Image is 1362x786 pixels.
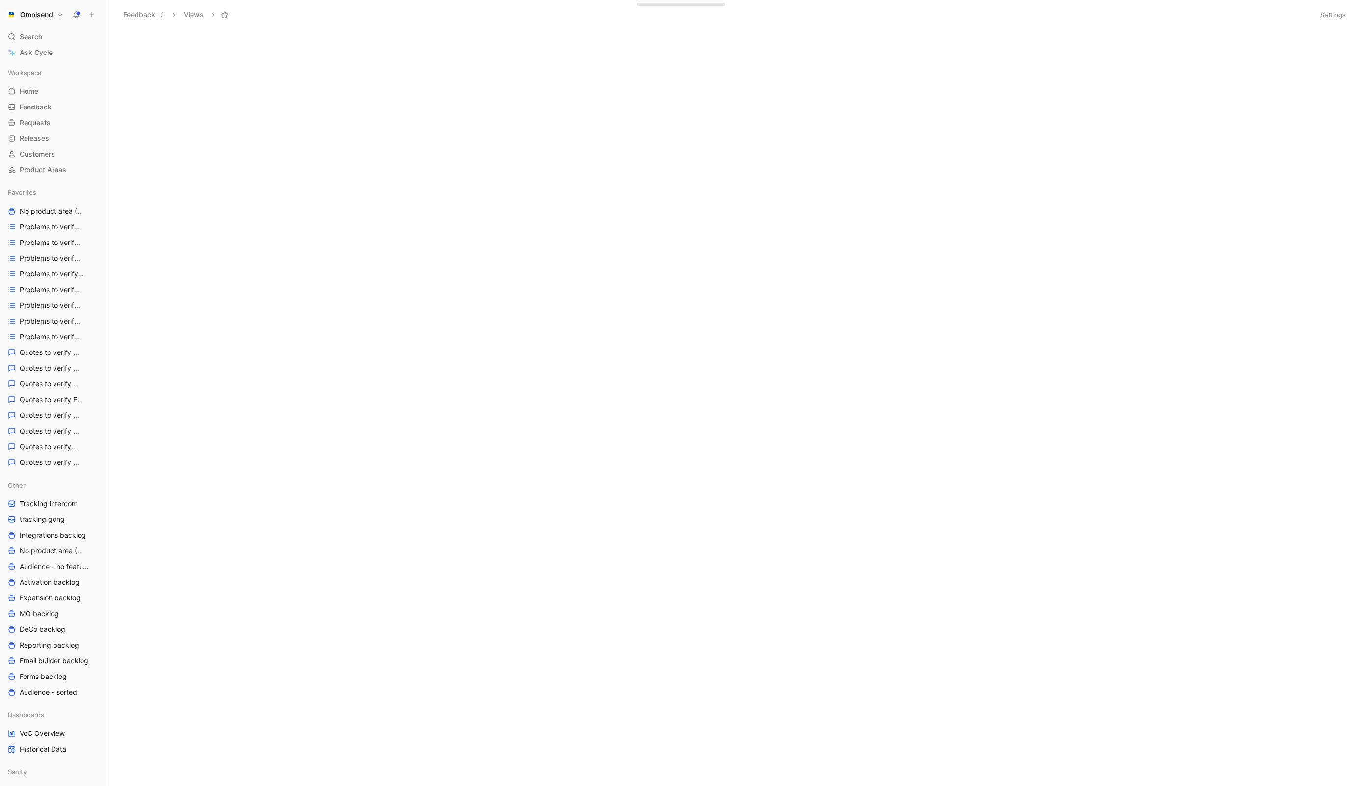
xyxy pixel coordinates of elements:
span: Workspace [8,68,42,78]
span: Feedback [20,102,52,112]
span: Sanity [8,767,27,777]
span: Quotes to verify DeCo [20,379,81,389]
a: Quotes to verify Audience [4,361,103,376]
span: Favorites [8,188,36,197]
div: Other [4,478,103,492]
span: Other [8,480,26,490]
a: Activation backlog [4,575,103,590]
a: Quotes to verify Email builder [4,392,103,407]
a: tracking gong [4,512,103,527]
a: Releases [4,131,103,146]
div: Favorites [4,185,103,200]
span: Customers [20,149,55,159]
img: Omnisend [6,10,16,20]
span: Releases [20,134,49,143]
span: Tracking intercom [20,499,78,509]
span: Problems to verify Email Builder [20,269,85,279]
span: Email builder backlog [20,656,88,666]
a: Problems to verify Audience [4,235,103,250]
button: Feedback [119,7,169,22]
a: Quotes to verify MO [4,439,103,454]
button: OmnisendOmnisend [4,8,66,22]
a: Quotes to verify Activation [4,345,103,360]
span: Problems to verify Expansion [20,285,84,295]
a: Problems to verify Expansion [4,282,103,297]
a: DeCo backlog [4,622,103,637]
a: Problems to verify DeCo [4,251,103,266]
span: Reporting backlog [20,640,79,650]
a: Problems to verify Activation [4,219,103,234]
a: Audience - no feature tag [4,559,103,574]
span: Problems to verify Reporting [20,332,83,342]
a: Requests [4,115,103,130]
span: Quotes to verify Activation [20,348,83,357]
a: Feedback [4,100,103,114]
a: Quotes to verify Expansion [4,408,103,423]
a: Problems to verify Reporting [4,329,103,344]
a: Product Areas [4,163,103,177]
a: Integrations backlog [4,528,103,542]
a: Home [4,84,103,99]
span: tracking gong [20,515,65,524]
span: VoC Overview [20,729,65,738]
span: Ask Cycle [20,47,53,58]
a: Audience - sorted [4,685,103,700]
span: Quotes to verify Audience [20,363,82,373]
button: Views [179,7,208,22]
a: Email builder backlog [4,653,103,668]
span: Historical Data [20,744,66,754]
span: Requests [20,118,51,128]
div: DashboardsVoC OverviewHistorical Data [4,707,103,757]
span: Problems to verify DeCo [20,253,82,263]
span: Home [20,86,38,96]
span: Activation backlog [20,577,80,587]
a: Quotes to verify Forms [4,424,103,438]
a: Problems to verify MO [4,314,103,328]
span: Quotes to verify Expansion [20,410,83,420]
a: Tracking intercom [4,496,103,511]
span: DeCo backlog [20,624,65,634]
a: Problems to verify Email Builder [4,267,103,281]
a: Quotes to verify DeCo [4,377,103,391]
span: Problems to verify MO [20,316,81,326]
a: Forms backlog [4,669,103,684]
a: Quotes to verify Reporting [4,455,103,470]
a: Ask Cycle [4,45,103,60]
a: Customers [4,147,103,162]
a: Problems to verify Forms [4,298,103,313]
a: No product area (Unknowns) [4,204,103,218]
a: Reporting backlog [4,638,103,652]
a: VoC Overview [4,726,103,741]
span: Audience - no feature tag [20,562,90,571]
span: Problems to verify Activation [20,222,83,232]
span: Quotes to verify Email builder [20,395,84,405]
span: No product area (Unknowns) [20,546,84,556]
span: Quotes to verify Reporting [20,458,82,467]
span: Audience - sorted [20,687,77,697]
span: No product area (Unknowns) [20,206,86,217]
h1: Omnisend [20,10,53,19]
span: Search [20,31,42,43]
div: Sanity [4,764,103,779]
button: Settings [1316,8,1350,22]
span: Quotes to verify MO [20,442,79,452]
span: Problems to verify Audience [20,238,83,247]
div: Workspace [4,65,103,80]
span: Expansion backlog [20,593,81,603]
span: Forms backlog [20,672,67,681]
span: Problems to verify Forms [20,300,82,310]
a: Expansion backlog [4,591,103,605]
span: Quotes to verify Forms [20,426,81,436]
div: OtherTracking intercomtracking gongIntegrations backlogNo product area (Unknowns)Audience - no fe... [4,478,103,700]
span: Dashboards [8,710,44,720]
a: MO backlog [4,606,103,621]
a: No product area (Unknowns) [4,543,103,558]
div: Search [4,29,103,44]
span: Integrations backlog [20,530,86,540]
div: Dashboards [4,707,103,722]
span: MO backlog [20,609,59,619]
span: Product Areas [20,165,66,175]
div: Sanity [4,764,103,782]
a: Historical Data [4,742,103,757]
